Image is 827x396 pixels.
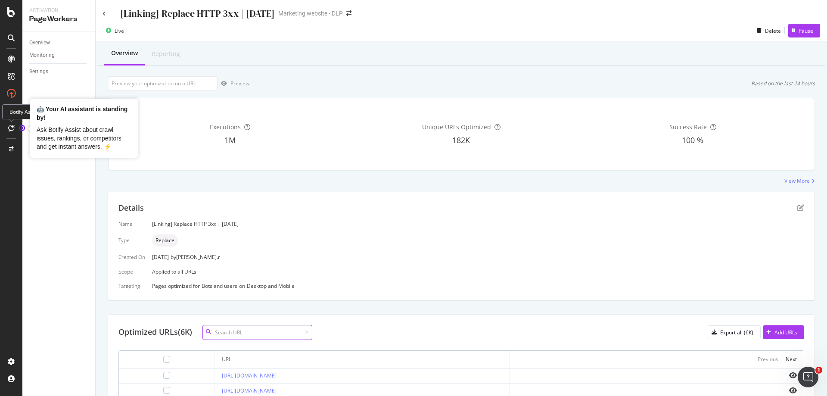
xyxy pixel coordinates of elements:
button: Pause [788,24,820,37]
span: 1 [815,367,822,374]
div: Botify Assist V2 [2,104,53,119]
div: Next [786,355,797,363]
a: Settings [29,67,89,76]
div: Add URLs [774,329,797,336]
div: Bots and users [202,282,237,290]
div: Desktop and Mobile [247,282,295,290]
div: [Linking] Replace HTTP 3xx | [DATE] [120,7,275,20]
div: Activation [29,7,88,14]
div: Monitoring [29,51,55,60]
div: View More [784,177,810,184]
div: neutral label [152,234,178,246]
span: 1M [224,135,236,145]
div: Settings [29,67,48,76]
div: Overview [111,49,138,57]
div: URL [222,355,231,363]
div: Reporting [152,50,180,58]
div: [DATE] [152,253,804,261]
b: 🤖 Your AI assistant is standing by! [37,106,127,121]
div: Created On [118,253,145,261]
div: Preview [230,80,249,87]
div: Overview [29,38,50,47]
i: eye [789,372,797,379]
div: Applied to all URLs [118,220,804,290]
span: Unique URLs Optimized [422,123,491,131]
a: Click to go back [103,11,106,16]
div: Export all (6K) [720,329,753,336]
div: Pause [799,27,813,34]
iframe: Intercom live chat [798,367,818,387]
div: Optimized URLs (6K) [118,327,192,338]
span: Executions [210,123,241,131]
span: Success Rate [669,123,707,131]
button: Preview [218,77,249,90]
div: Live [115,27,124,34]
button: Add URLs [763,325,804,339]
button: Delete [753,24,781,37]
button: Previous [758,354,778,365]
input: Search URL [202,325,312,340]
div: Previous [758,355,778,363]
a: Overview [29,38,89,47]
div: Type [118,237,145,244]
a: View More [784,177,815,184]
span: 182K [452,135,470,145]
a: [URL][DOMAIN_NAME] [222,387,277,394]
button: Export all (6K) [708,325,761,339]
span: 100 % [682,135,703,145]
div: Details [118,203,144,214]
div: Marketing website - DLP [278,9,343,18]
a: Monitoring [29,51,89,60]
i: eye [789,387,797,394]
div: arrow-right-arrow-left [346,10,351,16]
div: pen-to-square [797,204,804,211]
div: Targeting [118,282,145,290]
div: PageWorkers [29,14,88,24]
div: [Linking] Replace HTTP 3xx | [DATE] [152,220,804,228]
div: Tooltip anchor [18,124,26,132]
div: Ask Botify Assist about crawl issues, rankings, or competitors — and get instant answers. ⚡️ [37,126,131,151]
div: Based on the last 24 hours [751,80,815,87]
div: Scope [118,268,145,275]
div: Pages optimized for on [152,282,804,290]
div: by [PERSON_NAME].r [171,253,220,261]
button: Next [786,354,797,365]
span: Replace [155,238,174,243]
div: Name [118,220,145,228]
input: Preview your optimization on a URL [108,76,218,91]
a: [URL][DOMAIN_NAME] [222,372,277,379]
div: Delete [765,27,781,34]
